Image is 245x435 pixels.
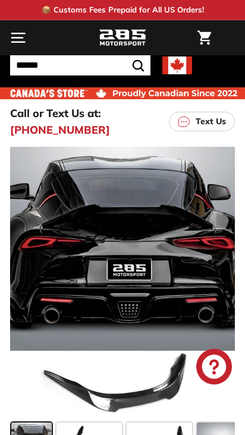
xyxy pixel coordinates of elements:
[99,28,146,48] img: Logo_285_Motorsport_areodynamics_components
[169,112,235,131] a: Text Us
[10,122,110,138] a: [PHONE_NUMBER]
[193,349,235,387] inbox-online-store-chat: Shopify online store chat
[10,105,101,121] p: Call or Text Us at:
[10,55,150,75] input: Search
[196,115,226,128] p: Text Us
[191,21,217,55] a: Cart
[42,4,204,16] p: 📦 Customs Fees Prepaid for All US Orders!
